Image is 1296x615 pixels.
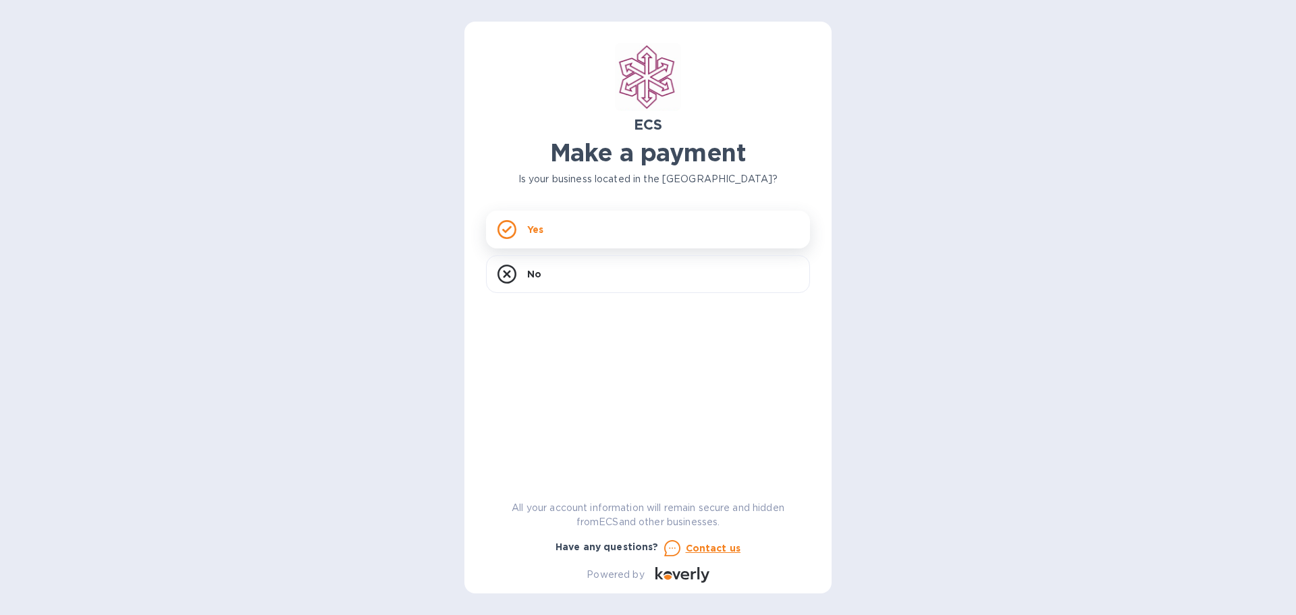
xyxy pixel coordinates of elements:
h1: Make a payment [486,138,810,167]
p: No [527,267,541,281]
p: All your account information will remain secure and hidden from ECS and other businesses. [486,501,810,529]
u: Contact us [686,543,741,554]
p: Powered by [587,568,644,582]
p: Is your business located in the [GEOGRAPHIC_DATA]? [486,172,810,186]
b: Have any questions? [556,541,659,552]
b: ECS [634,116,661,133]
p: Yes [527,223,543,236]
